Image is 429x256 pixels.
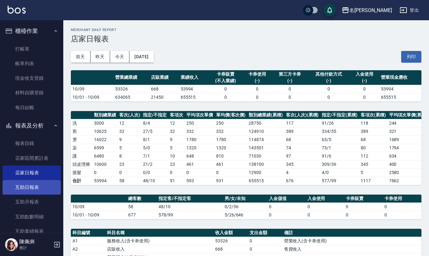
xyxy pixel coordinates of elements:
th: 入金儲值 [267,195,306,203]
td: 114874 [247,135,284,144]
td: 0 [208,85,242,93]
td: 53326 [214,237,248,245]
td: A1 [71,237,105,245]
th: 營業總業績 [114,70,149,85]
th: 收入金額 [214,229,248,237]
td: 10/01 - 10/09 [71,93,114,101]
td: 345 [284,160,320,168]
th: 科目名稱 [105,229,214,237]
td: 68 [359,135,388,144]
th: 店販業績 [149,70,179,85]
td: 0 [92,168,118,177]
td: 染 [71,144,92,152]
td: 71030 [247,152,284,160]
td: 6480 [92,152,118,160]
a: 互助業績報表 [3,224,61,239]
button: 昨天 [90,51,110,63]
a: 打帳單 [3,42,61,56]
td: 461 [185,160,214,168]
td: 655515 [179,93,208,101]
a: 材料自購登錄 [3,85,61,100]
button: 報表及分析 [3,117,61,134]
td: 店販收入 [105,245,214,253]
td: 21450 [149,93,179,101]
td: 655515 [247,177,284,185]
td: 0/2/56 [223,203,267,211]
td: 9 [118,135,142,144]
td: 138100 [247,160,284,168]
a: 帳單列表 [3,56,61,71]
div: 其他付款方式 [309,71,348,78]
a: 每日結帳 [3,100,61,115]
button: 櫃檯作業 [3,23,61,39]
th: 卡券販賣 [344,195,383,203]
td: 5 / 0 [141,144,168,152]
td: 124910 [247,127,284,135]
td: 8 / 4 [141,119,168,127]
td: 21 / 2 [141,160,168,168]
td: 12900 [247,168,284,177]
button: 今天 [110,51,130,63]
td: 0 [308,85,350,93]
th: 業績收入 [179,70,208,85]
p: 會計 [19,245,52,251]
div: (不入業績) [210,78,241,84]
td: 0 [267,203,306,211]
td: 250 [214,119,247,127]
td: 剪 [71,127,92,135]
a: 現金收支登錄 [3,71,61,85]
td: 53994 [379,85,421,93]
div: (-) [244,78,270,84]
td: 28750 [247,119,284,127]
th: 男/女/未知 [223,195,267,203]
td: 0 [308,93,350,101]
td: 5/26/646 [223,211,267,219]
td: 營業收入(含卡券使用) [283,237,421,245]
td: 4 [284,168,320,177]
td: 0 [242,85,272,93]
td: 309 / 36 [320,160,359,168]
td: 7 / 1 [141,152,168,160]
td: 461 [214,160,247,168]
div: 卡券販賣 [210,71,241,78]
td: 63 / 5 [320,135,359,144]
td: 1320 [214,144,247,152]
td: 10600 [92,160,118,168]
td: 53994 [92,177,118,185]
div: 名[PERSON_NAME] [349,6,392,14]
td: 10/09 [71,203,127,211]
td: 389 [359,127,388,135]
td: 676 [284,177,320,185]
td: 0 [267,211,306,219]
td: A2 [71,245,105,253]
button: 列印 [401,51,421,63]
td: 4 / 0 [320,168,359,177]
td: 0 [185,168,214,177]
td: 合計 [71,177,92,185]
td: 332 [185,127,214,135]
td: 58 [118,177,142,185]
td: 0 [168,168,185,177]
td: 578/99 [157,211,223,219]
th: 平均項次單價 [185,111,214,119]
td: 23 [168,160,185,168]
td: 0 [344,203,383,211]
td: 648 [185,152,214,160]
td: 10 [168,152,185,160]
td: 74 [284,144,320,152]
td: 5 [118,144,142,152]
td: 48/10 [141,177,168,185]
td: 1780 [214,135,247,144]
td: 12 [168,119,185,127]
td: 9 [168,135,185,144]
div: 第三方卡券 [274,71,306,78]
td: 931 [214,177,247,185]
td: 1780 [185,135,214,144]
td: 53994 [179,85,208,93]
td: 112 [359,152,388,160]
td: 810 [214,152,247,160]
table: a dense table [71,195,421,219]
td: 58 [127,203,157,211]
td: 27 / 5 [141,127,168,135]
img: Person [5,238,18,251]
